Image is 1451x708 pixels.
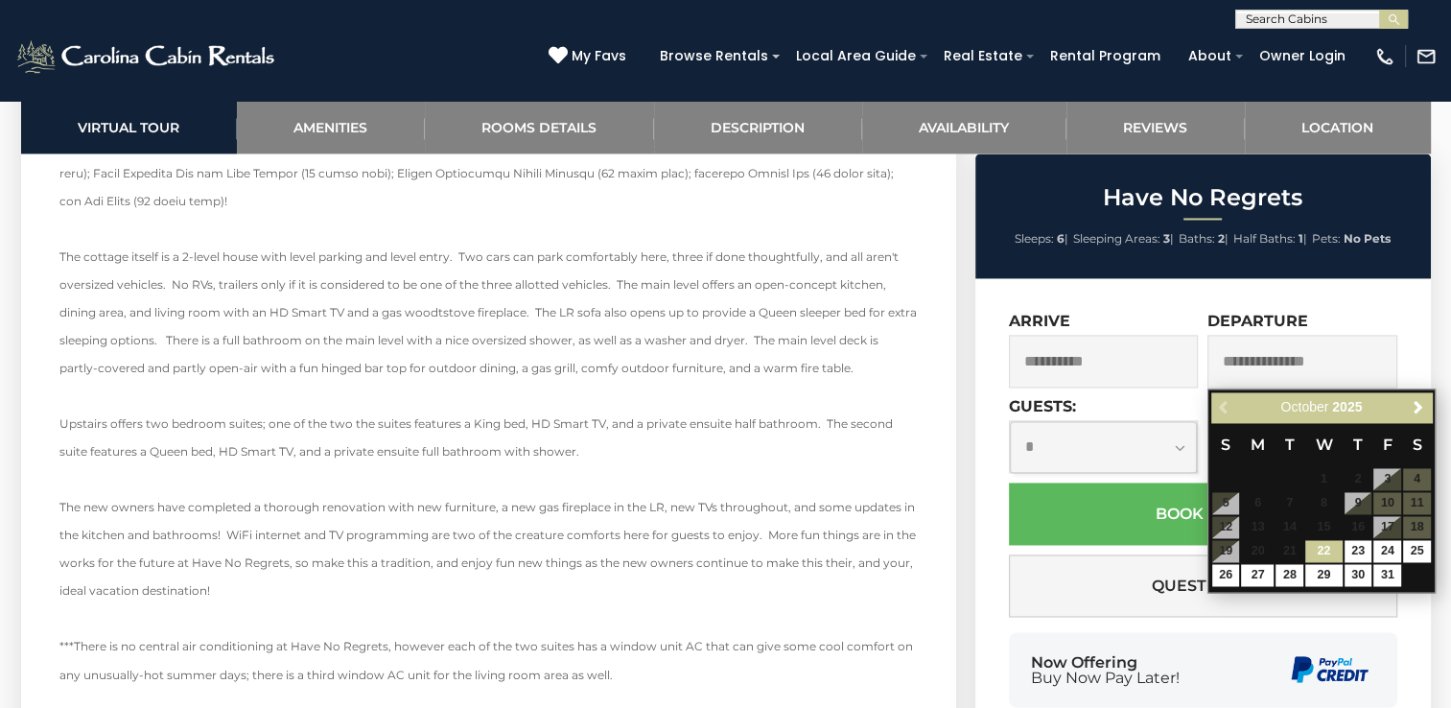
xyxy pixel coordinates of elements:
a: Rooms Details [425,101,654,153]
span: 16 [1345,516,1372,538]
span: 9 [1345,492,1372,514]
a: Rental Program [1041,41,1170,71]
span: October [1280,399,1328,414]
span: 2025 [1332,399,1362,414]
a: My Favs [549,46,631,67]
a: About [1179,41,1241,71]
span: 20 [1241,540,1274,562]
span: Sleeps: [1015,231,1054,246]
span: 2 [1345,468,1372,490]
strong: 3 [1163,231,1170,246]
button: Book Now [1009,483,1397,545]
li: | [1015,226,1068,251]
a: Amenities [237,101,425,153]
strong: No Pets [1344,231,1391,246]
span: 6 [1241,492,1274,514]
span: 15 [1305,516,1342,538]
strong: 2 [1218,231,1225,246]
span: 14 [1275,516,1303,538]
span: My Favs [572,46,626,66]
span: Half Baths: [1233,231,1296,246]
a: Local Area Guide [786,41,925,71]
img: phone-regular-white.png [1374,46,1395,67]
li: | [1179,226,1229,251]
span: Friday [1383,436,1392,454]
strong: 6 [1057,231,1065,246]
label: Arrive [1009,312,1070,330]
a: 25 [1403,540,1431,562]
span: Sunday [1221,436,1230,454]
img: mail-regular-white.png [1416,46,1437,67]
a: Next [1406,395,1430,419]
a: 31 [1373,564,1401,586]
span: Thursday [1353,436,1363,454]
a: Location [1245,101,1431,153]
div: Now Offering [1031,654,1180,685]
a: 28 [1275,564,1303,586]
a: Availability [862,101,1066,153]
span: Next [1410,400,1425,415]
label: Guests: [1009,397,1076,415]
button: Questions? [1009,555,1397,617]
a: Real Estate [934,41,1032,71]
span: Sleeping Areas: [1073,231,1160,246]
li: | [1233,226,1307,251]
h2: Have No Regrets [980,185,1426,210]
img: White-1-2.png [14,37,280,76]
span: 17 [1373,516,1401,538]
span: Monday [1251,436,1265,454]
a: 30 [1345,564,1372,586]
strong: 1 [1299,231,1303,246]
a: 29 [1305,564,1342,586]
a: 22 [1305,540,1342,562]
a: Reviews [1066,101,1245,153]
span: Wednesday [1315,436,1332,454]
a: 26 [1212,564,1240,586]
a: Virtual Tour [21,101,237,153]
span: Baths: [1179,231,1215,246]
span: 8 [1305,492,1342,514]
label: Departure [1207,312,1308,330]
span: Tuesday [1285,436,1295,454]
span: 7 [1275,492,1303,514]
span: Buy Now Pay Later! [1031,670,1180,685]
a: 23 [1345,540,1372,562]
a: Owner Login [1250,41,1355,71]
span: 1 [1305,468,1342,490]
a: Description [654,101,862,153]
a: Browse Rentals [650,41,778,71]
li: | [1073,226,1174,251]
span: 3 [1373,468,1401,490]
span: Pets: [1312,231,1341,246]
span: Saturday [1413,436,1422,454]
a: 27 [1241,564,1274,586]
a: 24 [1373,540,1401,562]
span: 13 [1241,516,1274,538]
